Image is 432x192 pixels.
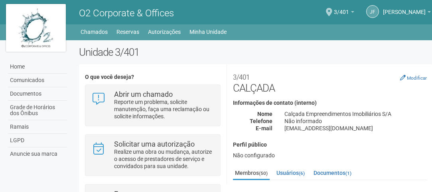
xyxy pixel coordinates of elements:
[8,120,67,134] a: Ramais
[233,167,270,180] a: Membros(50)
[383,1,426,15] span: Jaidete Freitas
[148,26,181,37] a: Autorizações
[257,111,272,117] strong: Nome
[79,8,174,19] span: O2 Corporate & Offices
[114,140,195,148] strong: Solicitar uma autorização
[400,74,427,81] a: Modificar
[8,101,67,120] a: Grade de Horários dos Ônibus
[8,87,67,101] a: Documentos
[256,125,272,131] strong: E-mail
[274,167,307,179] a: Usuários(6)
[250,118,272,124] strong: Telefone
[6,4,66,52] img: logo.jpg
[8,74,67,87] a: Comunicados
[114,148,214,170] p: Realize uma obra ou mudança, autorize o acesso de prestadores de serviço e convidados para sua un...
[91,91,214,120] a: Abrir um chamado Reporte um problema, solicite manutenção, faça uma reclamação ou solicite inform...
[233,100,427,106] h4: Informações de contato (interno)
[233,73,250,81] small: 3/401
[8,147,67,161] a: Anuncie sua marca
[114,90,173,98] strong: Abrir um chamado
[259,170,268,176] small: (50)
[116,26,139,37] a: Reservas
[366,5,379,18] a: JF
[334,1,349,15] span: 3/401
[81,26,108,37] a: Chamados
[8,60,67,74] a: Home
[233,70,427,94] h2: CALÇADA
[334,10,354,16] a: 3/401
[312,167,353,179] a: Documentos(1)
[299,170,305,176] small: (6)
[8,134,67,147] a: LGPD
[407,75,427,81] small: Modificar
[233,152,427,159] div: Não configurado
[345,170,351,176] small: (1)
[233,142,427,148] h4: Perfil público
[114,98,214,120] p: Reporte um problema, solicite manutenção, faça uma reclamação ou solicite informações.
[85,74,220,80] h4: O que você deseja?
[91,141,214,170] a: Solicitar uma autorização Realize uma obra ou mudança, autorize o acesso de prestadores de serviç...
[383,10,431,16] a: [PERSON_NAME]
[189,26,227,37] a: Minha Unidade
